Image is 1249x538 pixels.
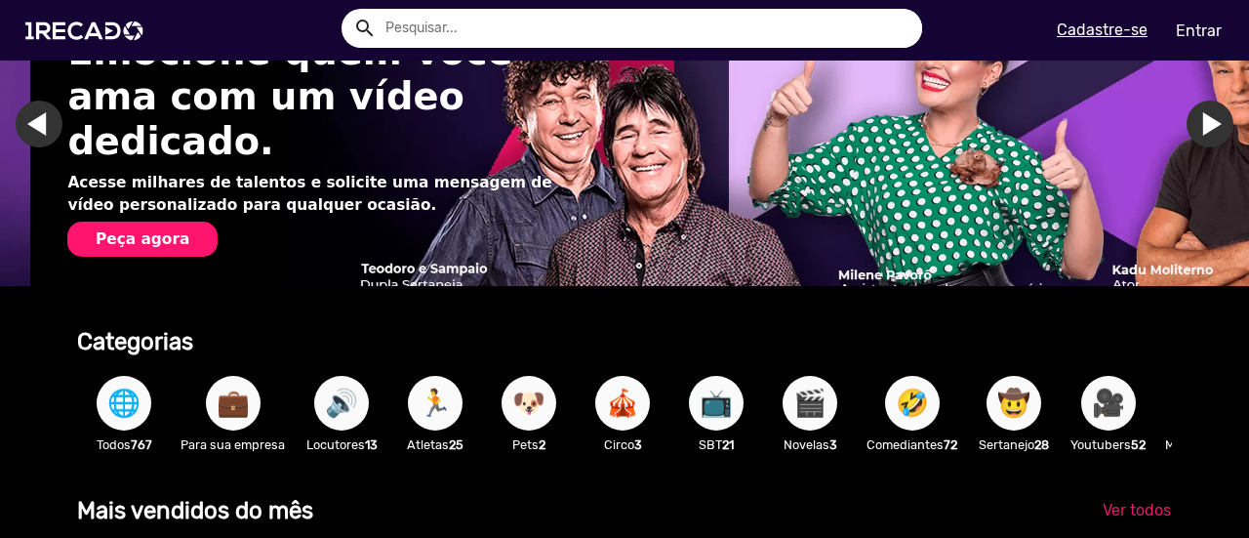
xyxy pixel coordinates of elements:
span: 🤣 [896,376,929,431]
p: Pets [492,435,566,454]
button: Example home icon [346,10,381,44]
button: 🌐 [97,376,151,431]
b: 52 [1131,437,1146,452]
span: 🎬 [793,376,826,431]
u: Cadastre-se [1057,21,1148,39]
h1: Emocione quem você ama com um vídeo dedicado. [67,29,567,164]
button: 🤣 [885,376,940,431]
button: 💼 [206,376,261,431]
p: Locutores [304,435,379,454]
b: 28 [1034,437,1049,452]
b: 767 [131,437,152,452]
b: 2 [539,437,545,452]
p: Sertanejo [977,435,1051,454]
mat-icon: Example home icon [353,17,377,40]
button: 🤠 [987,376,1041,431]
p: Comediantes [866,435,957,454]
b: 21 [722,437,734,452]
button: 🔊 [314,376,369,431]
b: 25 [449,437,463,452]
b: 3 [634,437,642,452]
span: 🎥 [1092,376,1125,431]
a: Entrar [1163,14,1234,48]
p: SBT [679,435,753,454]
p: Novelas [773,435,847,454]
span: 🎪 [606,376,639,431]
p: Todos [87,435,161,454]
button: 🎥 [1081,376,1136,431]
p: Para sua empresa [181,435,285,454]
b: 3 [829,437,837,452]
span: 💼 [217,376,250,431]
b: 72 [944,437,957,452]
b: 13 [365,437,378,452]
span: 🐶 [512,376,545,431]
p: Acesse milhares de talentos e solicite uma mensagem de vídeo personalizado para qualquer ocasião. [67,172,567,217]
a: Ir para o slide anterior [46,101,93,147]
button: 🐶 [502,376,556,431]
span: 🔊 [325,376,358,431]
span: 🌐 [107,376,141,431]
span: Ver todos [1103,501,1171,519]
span: 🤠 [997,376,1030,431]
button: 🏃 [408,376,463,431]
button: 🎪 [595,376,650,431]
p: Youtubers [1070,435,1146,454]
button: 🎬 [783,376,837,431]
input: Pesquisar... [371,9,922,48]
b: Categorias [77,328,193,355]
span: 📺 [700,376,733,431]
b: Mais vendidos do mês [77,497,313,524]
button: 📺 [689,376,744,431]
p: Circo [585,435,660,454]
button: Peça agora [67,222,218,257]
span: 🏃 [419,376,452,431]
p: Atletas [398,435,472,454]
